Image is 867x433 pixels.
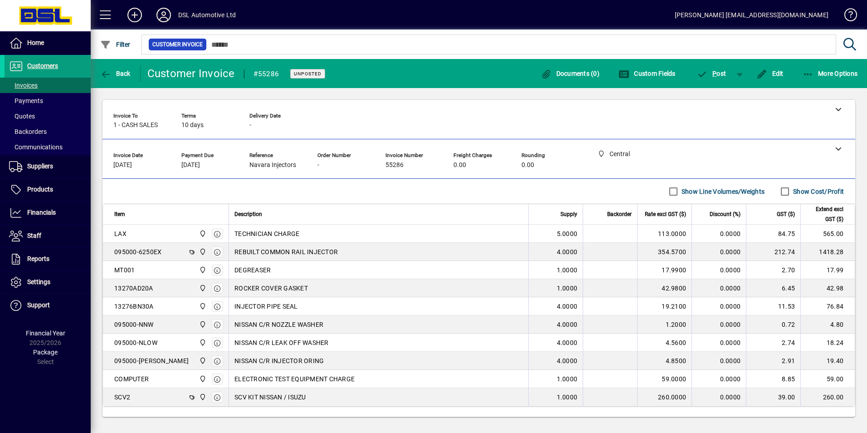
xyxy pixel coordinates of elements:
[249,162,296,169] span: Navara Injectors
[98,36,133,53] button: Filter
[114,302,154,311] div: 13276BN30A
[317,162,319,169] span: -
[557,302,578,311] span: 4.0000
[5,32,91,54] a: Home
[557,229,578,238] span: 5.0000
[643,302,686,311] div: 19.2100
[114,338,157,347] div: 095000-NLOW
[178,8,236,22] div: DSL Automotive Ltd
[541,70,599,77] span: Documents (0)
[692,352,746,370] td: 0.0000
[33,349,58,356] span: Package
[692,334,746,352] td: 0.0000
[692,243,746,261] td: 0.0000
[557,374,578,384] span: 1.0000
[234,247,338,256] span: REBUILT COMMON RAIL INJECTOR
[800,261,855,279] td: 17.99
[98,65,133,82] button: Back
[234,266,271,275] span: DEGREASER
[9,128,47,135] span: Backorders
[675,8,828,22] div: [PERSON_NAME] [EMAIL_ADDRESS][DOMAIN_NAME]
[643,374,686,384] div: 59.0000
[197,229,207,239] span: Central
[100,70,131,77] span: Back
[619,70,676,77] span: Custom Fields
[91,65,141,82] app-page-header-button: Back
[27,255,49,262] span: Reports
[453,162,466,169] span: 0.00
[113,162,132,169] span: [DATE]
[234,374,355,384] span: ELECTRONIC TEST EQUIPMENT CHARGE
[746,297,800,315] td: 11.53
[234,338,329,347] span: NISSAN C/R LEAK OFF WASHER
[800,370,855,388] td: 59.00
[557,393,578,402] span: 1.0000
[557,320,578,329] span: 4.0000
[643,356,686,365] div: 4.8500
[9,143,63,151] span: Communications
[800,388,855,406] td: 260.00
[27,162,53,170] span: Suppliers
[803,70,858,77] span: More Options
[197,392,207,402] span: Central
[692,315,746,334] td: 0.0000
[27,278,50,285] span: Settings
[538,65,602,82] button: Documents (0)
[5,178,91,201] a: Products
[5,124,91,139] a: Backorders
[5,271,91,294] a: Settings
[385,162,404,169] span: 55286
[746,279,800,297] td: 6.45
[5,248,91,271] a: Reports
[643,320,686,329] div: 1.2000
[680,187,765,196] label: Show Line Volumes/Weights
[249,122,251,129] span: -
[800,243,855,261] td: 1418.28
[800,334,855,352] td: 18.24
[712,70,716,77] span: P
[746,334,800,352] td: 2.74
[197,247,207,257] span: Central
[114,356,189,365] div: 095000-[PERSON_NAME]
[800,65,860,82] button: More Options
[557,284,578,293] span: 1.0000
[197,338,207,348] span: Central
[27,186,53,193] span: Products
[9,113,35,120] span: Quotes
[27,209,56,216] span: Financials
[557,266,578,275] span: 1.0000
[800,315,855,334] td: 4.80
[114,393,130,402] div: SCV2
[692,388,746,406] td: 0.0000
[9,82,38,89] span: Invoices
[114,229,127,238] div: LAX
[5,294,91,317] a: Support
[692,279,746,297] td: 0.0000
[197,283,207,293] span: Central
[114,266,135,275] div: MT001
[746,370,800,388] td: 8.85
[754,65,786,82] button: Edit
[800,279,855,297] td: 42.98
[800,297,855,315] td: 76.84
[746,261,800,279] td: 2.70
[5,108,91,124] a: Quotes
[197,301,207,311] span: Central
[643,266,686,275] div: 17.9900
[746,388,800,406] td: 39.00
[645,209,686,219] span: Rate excl GST ($)
[152,40,203,49] span: Customer Invoice
[234,356,324,365] span: NISSAN C/R INJECTOR ORING
[114,374,149,384] div: COMPUTER
[100,41,131,48] span: Filter
[294,71,321,77] span: Unposted
[113,122,158,129] span: 1 - CASH SALES
[560,209,577,219] span: Supply
[643,338,686,347] div: 4.5600
[557,356,578,365] span: 4.0000
[800,352,855,370] td: 19.40
[253,67,279,81] div: #55286
[557,247,578,256] span: 4.0000
[643,229,686,238] div: 113.0000
[838,2,856,31] a: Knowledge Base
